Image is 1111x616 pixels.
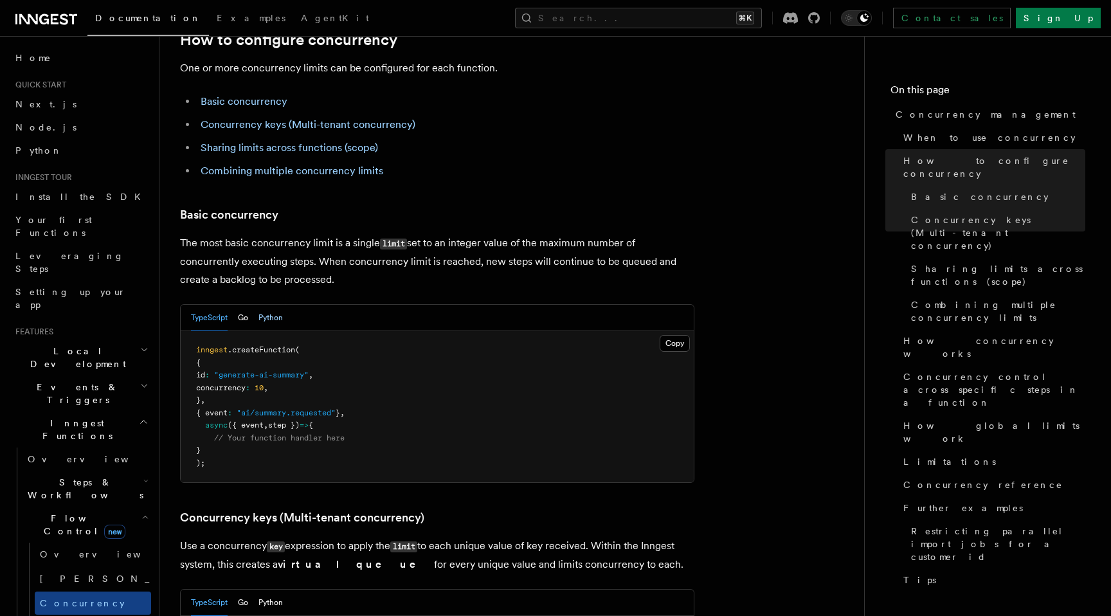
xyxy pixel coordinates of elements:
a: AgentKit [293,4,377,35]
span: , [201,395,205,404]
span: } [196,395,201,404]
span: Restricting parallel import jobs for a customer id [911,525,1085,563]
span: Leveraging Steps [15,251,124,274]
a: Concurrency [35,592,151,615]
span: AgentKit [301,13,369,23]
span: ({ event [228,421,264,430]
a: Concurrency management [890,103,1085,126]
span: => [300,421,309,430]
span: inngest [196,345,228,354]
span: 10 [255,383,264,392]
button: Copy [660,335,690,352]
a: Examples [209,4,293,35]
span: How to configure concurrency [903,154,1085,180]
button: Events & Triggers [10,376,151,412]
span: Overview [40,549,172,559]
a: Next.js [10,93,151,116]
span: Your first Functions [15,215,92,238]
a: Basic concurrency [180,206,278,224]
a: [PERSON_NAME] [35,566,151,592]
span: How concurrency works [903,334,1085,360]
a: Home [10,46,151,69]
span: step }) [268,421,300,430]
button: Python [258,305,283,331]
a: Leveraging Steps [10,244,151,280]
a: Sharing limits across functions (scope) [201,141,378,154]
a: Sharing limits across functions (scope) [906,257,1085,293]
a: Your first Functions [10,208,151,244]
a: Python [10,139,151,162]
span: id [196,370,205,379]
span: : [228,408,232,417]
span: Overview [28,454,160,464]
span: Setting up your app [15,287,126,310]
strong: virtual queue [278,558,434,570]
button: Search...⌘K [515,8,762,28]
button: Python [258,590,283,616]
span: .createFunction [228,345,295,354]
a: Overview [35,543,151,566]
span: Further examples [903,502,1023,514]
button: Flow Controlnew [23,507,151,543]
a: Sign Up [1016,8,1101,28]
a: Concurrency keys (Multi-tenant concurrency) [906,208,1085,257]
span: "generate-ai-summary" [214,370,309,379]
a: How to configure concurrency [180,31,397,49]
span: Limitations [903,455,996,468]
span: ); [196,458,205,467]
span: , [340,408,345,417]
a: How concurrency works [898,329,1085,365]
a: Setting up your app [10,280,151,316]
span: Inngest Functions [10,417,139,442]
a: Documentation [87,4,209,36]
a: Restricting parallel import jobs for a customer id [906,520,1085,568]
a: Combining multiple concurrency limits [906,293,1085,329]
button: Local Development [10,340,151,376]
button: Go [238,590,248,616]
span: , [309,370,313,379]
span: ( [295,345,300,354]
span: , [264,383,268,392]
p: Use a concurrency expression to apply the to each unique value of key received. Within the Innges... [180,537,694,574]
span: Examples [217,13,285,23]
a: Basic concurrency [906,185,1085,208]
span: Home [15,51,51,64]
span: Concurrency [40,598,125,608]
span: "ai/summary.requested" [237,408,336,417]
span: Quick start [10,80,66,90]
span: Events & Triggers [10,381,140,406]
button: Go [238,305,248,331]
span: Node.js [15,122,77,132]
button: Toggle dark mode [841,10,872,26]
span: // Your function handler here [214,433,345,442]
kbd: ⌘K [736,12,754,24]
span: , [264,421,268,430]
span: { [309,421,313,430]
span: Basic concurrency [911,190,1049,203]
a: Tips [898,568,1085,592]
a: Contact sales [893,8,1011,28]
code: limit [390,541,417,552]
p: One or more concurrency limits can be configured for each function. [180,59,694,77]
code: key [267,541,285,552]
span: Sharing limits across functions (scope) [911,262,1085,288]
span: : [205,370,210,379]
a: Concurrency reference [898,473,1085,496]
span: Concurrency reference [903,478,1063,491]
span: Steps & Workflows [23,476,143,502]
span: Install the SDK [15,192,149,202]
span: Inngest tour [10,172,72,183]
span: Combining multiple concurrency limits [911,298,1085,324]
span: [PERSON_NAME] [40,574,228,584]
span: : [246,383,250,392]
p: The most basic concurrency limit is a single set to an integer value of the maximum number of con... [180,234,694,289]
a: Install the SDK [10,185,151,208]
a: Combining multiple concurrency limits [201,165,383,177]
span: Concurrency control across specific steps in a function [903,370,1085,409]
a: Concurrency control across specific steps in a function [898,365,1085,414]
span: concurrency [196,383,246,392]
span: { [196,358,201,367]
button: Inngest Functions [10,412,151,448]
a: How to configure concurrency [898,149,1085,185]
span: new [104,525,125,539]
